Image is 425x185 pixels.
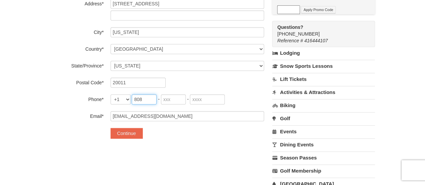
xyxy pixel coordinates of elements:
[158,96,160,102] span: -
[277,24,363,37] span: [PHONE_NUMBER]
[111,78,166,88] input: Postal Code
[277,25,303,30] strong: Questions?
[50,111,104,120] label: Email*
[272,60,375,72] a: Snow Sports Lessons
[272,99,375,111] a: Biking
[111,27,264,37] input: City
[272,86,375,98] a: Activities & Attractions
[187,96,189,102] span: -
[272,73,375,85] a: Lift Tickets
[161,94,186,104] input: xxx
[272,125,375,138] a: Events
[272,165,375,177] a: Golf Membership
[50,78,104,86] label: Postal Code*
[272,112,375,125] a: Golf
[50,61,104,69] label: State/Province*
[272,151,375,164] a: Season Passes
[111,111,264,121] input: Email
[111,128,143,139] button: Continue
[277,38,303,43] span: Reference #
[50,94,104,103] label: Phone*
[304,38,328,43] span: 416444107
[301,6,335,13] button: Apply Promo Code
[50,44,104,52] label: Country*
[190,94,225,104] input: xxxx
[272,138,375,151] a: Dining Events
[132,94,157,104] input: xxx
[272,47,375,59] a: Lodging
[50,27,104,36] label: City*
